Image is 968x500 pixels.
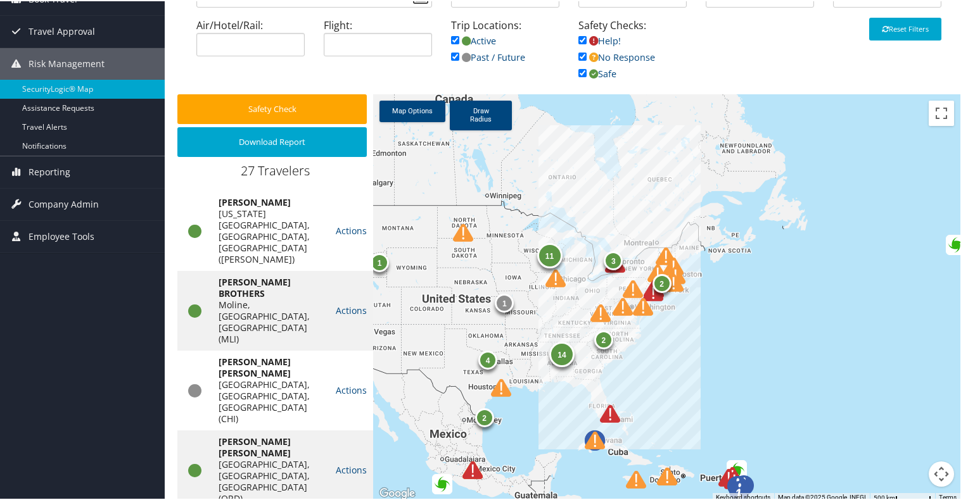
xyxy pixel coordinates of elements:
[569,16,696,93] div: Safety Checks:
[29,15,95,46] span: Travel Approval
[778,492,866,499] span: Map data ©2025 Google, INEGI
[177,93,367,123] button: Safety Check
[314,16,442,65] div: Flight:
[451,34,496,46] a: Active
[478,349,497,368] div: 4
[946,234,966,254] div: Green alert for tropical cyclone KAREN-25. Population affected by Category 1 (120 km/h) wind spee...
[652,273,671,292] div: 2
[336,463,367,475] a: Actions
[187,16,314,65] div: Air/Hotel/Rail:
[29,47,105,78] span: Risk Management
[578,66,616,78] a: Safe
[578,50,655,62] a: No Response
[29,187,99,219] span: Company Admin
[451,50,525,62] a: Past / Future
[177,161,373,185] div: 27 Travelers
[219,298,323,344] div: Moline, [GEOGRAPHIC_DATA], [GEOGRAPHIC_DATA] (MLI)
[727,459,747,479] div: Green alert for tropical cyclone JERRY-25. Population affected by Category 1 (120 km/h) wind spee...
[219,378,323,423] div: [GEOGRAPHIC_DATA], [GEOGRAPHIC_DATA], [GEOGRAPHIC_DATA] (CHI)
[549,341,574,366] div: 14
[929,460,954,485] button: Map camera controls
[495,292,514,311] div: 1
[219,275,323,298] div: [PERSON_NAME] BROTHERS
[336,303,367,315] a: Actions
[594,329,613,348] div: 2
[450,99,512,129] a: Draw Radius
[336,383,367,395] a: Actions
[432,473,452,493] div: Green alert for tropical cyclone RAYMOND-25. Population affected by Category 1 (120 km/h) wind sp...
[604,251,623,270] div: 3
[370,252,389,271] div: 1
[29,155,70,187] span: Reporting
[379,99,445,121] a: Map Options
[537,242,562,268] div: 11
[219,196,323,207] div: [PERSON_NAME]
[29,220,94,251] span: Employee Tools
[874,493,895,500] span: 500 km
[219,355,323,378] div: [PERSON_NAME] [PERSON_NAME]
[442,16,569,77] div: Trip Locations:
[219,435,323,458] div: [PERSON_NAME] [PERSON_NAME]
[474,407,494,426] div: 2
[578,34,621,46] a: Help!
[177,126,367,156] button: Download Report
[939,492,957,499] a: Terms (opens in new tab)
[336,223,367,235] a: Actions
[929,99,954,125] button: Toggle fullscreen view
[869,16,941,39] button: Reset Filters
[219,207,323,264] div: [US_STATE][GEOGRAPHIC_DATA], [GEOGRAPHIC_DATA], [GEOGRAPHIC_DATA] ([PERSON_NAME])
